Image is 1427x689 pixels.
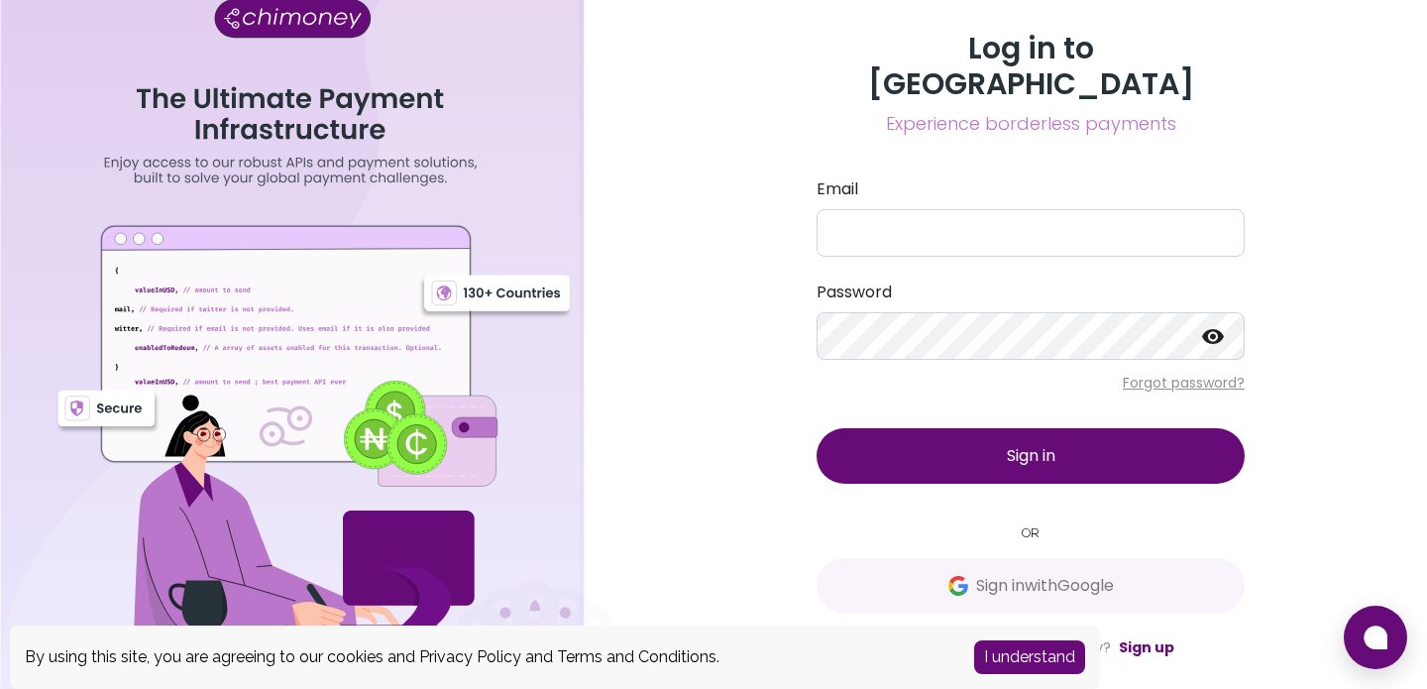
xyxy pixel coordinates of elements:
[557,647,716,666] a: Terms and Conditions
[817,373,1245,393] p: Forgot password?
[817,428,1245,484] button: Sign in
[974,640,1085,674] button: Accept cookies
[817,31,1245,102] h3: Log in to [GEOGRAPHIC_DATA]
[976,574,1114,598] span: Sign in with Google
[948,576,968,596] img: Google
[1119,637,1174,657] a: Sign up
[25,645,944,669] div: By using this site, you are agreeing to our cookies and and .
[1344,606,1407,669] button: Open chat window
[817,177,1245,201] label: Email
[817,281,1245,304] label: Password
[419,647,521,666] a: Privacy Policy
[1007,444,1055,467] span: Sign in
[817,558,1245,614] button: GoogleSign inwithGoogle
[817,523,1245,542] small: OR
[817,110,1245,138] span: Experience borderless payments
